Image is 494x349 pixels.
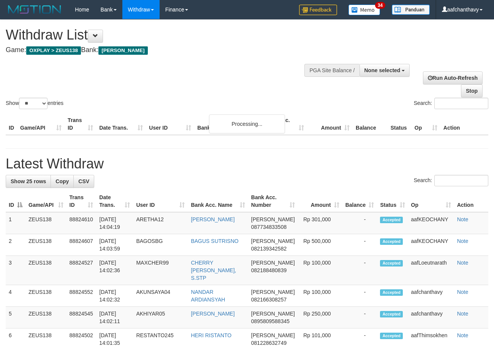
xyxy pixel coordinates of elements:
[6,175,51,188] a: Show 25 rows
[298,190,342,212] th: Amount: activate to sort column ascending
[133,256,188,285] td: MAXCHER99
[342,190,377,212] th: Balance: activate to sort column ascending
[96,113,146,135] th: Date Trans.
[375,2,385,9] span: 34
[299,5,337,15] img: Feedback.jpg
[307,113,353,135] th: Amount
[408,234,454,256] td: aafKEOCHANY
[6,113,17,135] th: ID
[55,178,69,184] span: Copy
[342,285,377,307] td: -
[133,190,188,212] th: User ID: activate to sort column ascending
[412,113,440,135] th: Op
[248,190,298,212] th: Bank Acc. Number: activate to sort column ascending
[98,46,147,55] span: [PERSON_NAME]
[65,113,96,135] th: Trans ID
[133,234,188,256] td: BAGOSBG
[26,46,81,55] span: OXPLAY > ZEUS138
[191,216,234,222] a: [PERSON_NAME]
[191,311,234,317] a: [PERSON_NAME]
[25,256,66,285] td: ZEUS138
[251,289,295,295] span: [PERSON_NAME]
[133,307,188,328] td: AKHIYAR05
[251,267,287,273] span: Copy 082188480839 to clipboard
[17,113,65,135] th: Game/API
[133,212,188,234] td: ARETHA12
[96,234,133,256] td: [DATE] 14:03:59
[66,256,97,285] td: 88824527
[457,216,469,222] a: Note
[66,212,97,234] td: 88824610
[51,175,74,188] a: Copy
[380,238,403,245] span: Accepted
[188,190,248,212] th: Bank Acc. Name: activate to sort column ascending
[298,285,342,307] td: Rp 100,000
[408,212,454,234] td: aafKEOCHANY
[392,5,430,15] img: panduan.png
[96,256,133,285] td: [DATE] 14:02:36
[209,114,285,133] div: Processing...
[251,216,295,222] span: [PERSON_NAME]
[457,311,469,317] a: Note
[359,64,410,77] button: None selected
[457,289,469,295] a: Note
[298,212,342,234] td: Rp 301,000
[6,27,322,43] h1: Withdraw List
[191,332,231,338] a: HERI RISTANTO
[6,98,63,109] label: Show entries
[408,307,454,328] td: aafchanthavy
[251,260,295,266] span: [PERSON_NAME]
[261,113,307,135] th: Bank Acc. Number
[6,234,25,256] td: 2
[251,332,295,338] span: [PERSON_NAME]
[6,190,25,212] th: ID: activate to sort column descending
[440,113,488,135] th: Action
[380,289,403,296] span: Accepted
[423,71,483,84] a: Run Auto-Refresh
[342,307,377,328] td: -
[304,64,359,77] div: PGA Site Balance /
[133,285,188,307] td: AKUNSAYA04
[78,178,89,184] span: CSV
[73,175,94,188] a: CSV
[11,178,46,184] span: Show 25 rows
[6,212,25,234] td: 1
[380,311,403,317] span: Accepted
[251,238,295,244] span: [PERSON_NAME]
[6,285,25,307] td: 4
[364,67,401,73] span: None selected
[251,340,287,346] span: Copy 081228632749 to clipboard
[380,260,403,267] span: Accepted
[298,256,342,285] td: Rp 100,000
[434,98,488,109] input: Search:
[66,307,97,328] td: 88824545
[251,297,287,303] span: Copy 082166308257 to clipboard
[66,285,97,307] td: 88824552
[25,190,66,212] th: Game/API: activate to sort column ascending
[146,113,194,135] th: User ID
[66,190,97,212] th: Trans ID: activate to sort column ascending
[348,5,380,15] img: Button%20Memo.svg
[388,113,412,135] th: Status
[457,260,469,266] a: Note
[19,98,47,109] select: Showentries
[6,46,322,54] h4: Game: Bank:
[414,175,488,186] label: Search:
[251,224,287,230] span: Copy 087734833508 to clipboard
[6,256,25,285] td: 3
[342,212,377,234] td: -
[191,289,225,303] a: NANDAR ARDIANSYAH
[298,307,342,328] td: Rp 250,000
[353,113,388,135] th: Balance
[377,190,408,212] th: Status: activate to sort column ascending
[251,246,287,252] span: Copy 082139342582 to clipboard
[96,307,133,328] td: [DATE] 14:02:11
[251,318,290,324] span: Copy 0895809588345 to clipboard
[25,212,66,234] td: ZEUS138
[6,4,63,15] img: MOTION_logo.png
[454,190,488,212] th: Action
[66,234,97,256] td: 88824607
[298,234,342,256] td: Rp 500,000
[457,238,469,244] a: Note
[434,175,488,186] input: Search:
